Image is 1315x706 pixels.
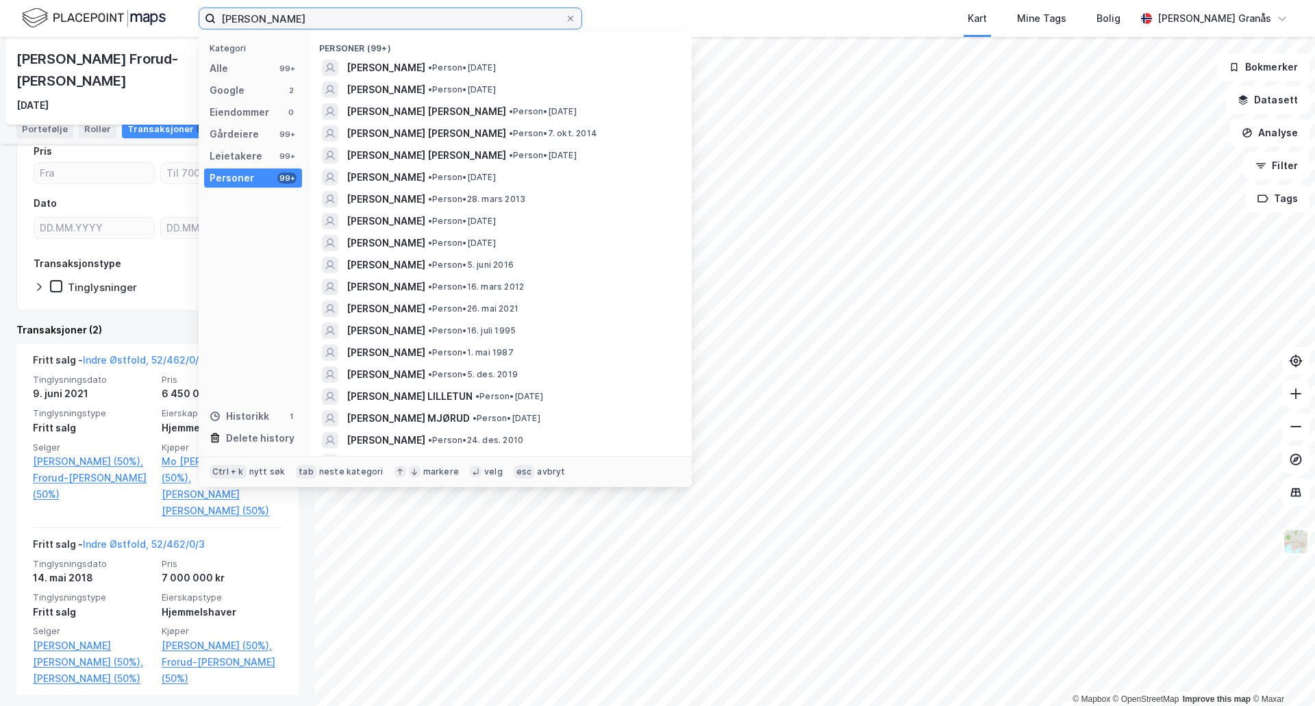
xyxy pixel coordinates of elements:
[210,82,245,99] div: Google
[1157,10,1271,27] div: [PERSON_NAME] Granås
[473,413,540,424] span: Person • [DATE]
[1244,152,1310,179] button: Filter
[33,407,153,419] span: Tinglysningstype
[122,119,216,138] div: Transaksjoner
[428,435,523,446] span: Person • 24. des. 2010
[509,128,597,139] span: Person • 7. okt. 2014
[162,407,282,419] span: Eierskapstype
[296,465,316,479] div: tab
[509,106,513,116] span: •
[210,126,259,142] div: Gårdeiere
[484,466,503,477] div: velg
[161,163,281,184] input: Til 7000000
[1113,694,1179,704] a: OpenStreetMap
[162,420,282,436] div: Hjemmelshaver
[34,163,154,184] input: Fra
[347,213,425,229] span: [PERSON_NAME]
[347,147,506,164] span: [PERSON_NAME] [PERSON_NAME]
[197,122,210,136] div: 2
[428,260,432,270] span: •
[428,260,514,270] span: Person • 5. juni 2016
[1017,10,1066,27] div: Mine Tags
[1247,640,1315,706] iframe: Chat Widget
[162,625,282,637] span: Kjøper
[33,638,153,670] a: [PERSON_NAME] [PERSON_NAME] (50%),
[428,84,432,94] span: •
[347,191,425,207] span: [PERSON_NAME]
[428,325,516,336] span: Person • 16. juli 1995
[347,323,425,339] span: [PERSON_NAME]
[162,592,282,603] span: Eierskapstype
[68,281,137,294] div: Tinglysninger
[33,670,153,687] a: [PERSON_NAME] (50%)
[286,107,297,118] div: 0
[277,173,297,184] div: 99+
[968,10,987,27] div: Kart
[423,466,459,477] div: markere
[33,536,205,558] div: Fritt salg -
[83,354,205,366] a: Indre Østfold, 52/462/0/3
[347,257,425,273] span: [PERSON_NAME]
[210,148,262,164] div: Leietakere
[16,119,73,138] div: Portefølje
[514,465,535,479] div: esc
[210,170,254,186] div: Personer
[34,195,57,212] div: Dato
[428,435,432,445] span: •
[347,432,425,449] span: [PERSON_NAME]
[308,32,692,57] div: Personer (99+)
[319,466,384,477] div: neste kategori
[347,366,425,383] span: [PERSON_NAME]
[347,81,425,98] span: [PERSON_NAME]
[347,103,506,120] span: [PERSON_NAME] [PERSON_NAME]
[475,391,479,401] span: •
[277,63,297,74] div: 99+
[33,592,153,603] span: Tinglysningstype
[16,48,277,92] div: [PERSON_NAME] Frorud-[PERSON_NAME]
[33,558,153,570] span: Tinglysningsdato
[509,150,577,161] span: Person • [DATE]
[347,60,425,76] span: [PERSON_NAME]
[347,454,445,470] span: PER [PERSON_NAME]
[226,430,295,446] div: Delete history
[1283,529,1309,555] img: Z
[428,281,432,292] span: •
[509,150,513,160] span: •
[1183,694,1251,704] a: Improve this map
[16,322,299,338] div: Transaksjoner (2)
[33,442,153,453] span: Selger
[428,325,432,336] span: •
[34,255,121,272] div: Transaksjonstype
[428,238,432,248] span: •
[347,301,425,317] span: [PERSON_NAME]
[428,62,432,73] span: •
[210,43,302,53] div: Kategori
[286,85,297,96] div: 2
[286,411,297,422] div: 1
[428,347,514,358] span: Person • 1. mai 1987
[22,6,166,30] img: logo.f888ab2527a4732fd821a326f86c7f29.svg
[509,128,513,138] span: •
[83,538,205,550] a: Indre Østfold, 52/462/0/3
[161,218,281,238] input: DD.MM.YYYY
[537,466,565,477] div: avbryt
[33,570,153,586] div: 14. mai 2018
[33,470,153,503] a: Frorud-[PERSON_NAME] (50%)
[428,172,496,183] span: Person • [DATE]
[428,194,432,204] span: •
[162,558,282,570] span: Pris
[475,391,543,402] span: Person • [DATE]
[428,347,432,357] span: •
[33,453,153,470] a: [PERSON_NAME] (50%),
[16,97,49,114] div: [DATE]
[249,466,286,477] div: nytt søk
[428,303,518,314] span: Person • 26. mai 2021
[1230,119,1310,147] button: Analyse
[428,172,432,182] span: •
[277,129,297,140] div: 99+
[33,420,153,436] div: Fritt salg
[162,386,282,402] div: 6 450 000 kr
[347,279,425,295] span: [PERSON_NAME]
[79,119,116,138] div: Roller
[347,125,506,142] span: [PERSON_NAME] [PERSON_NAME]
